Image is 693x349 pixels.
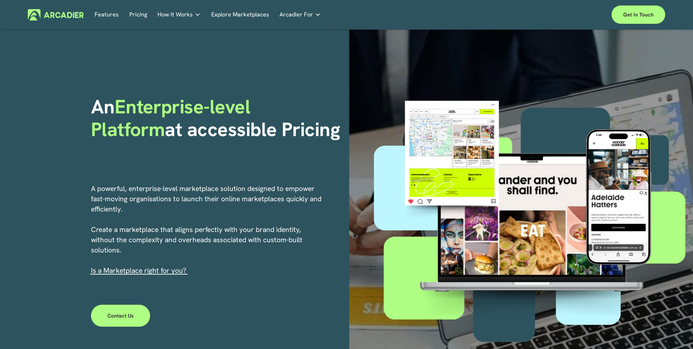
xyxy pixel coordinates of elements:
[91,95,344,141] h1: An at accessible Pricing
[279,10,313,20] span: Arcadier For
[95,9,119,20] a: Features
[211,9,269,20] a: Explore Marketplaces
[279,9,321,20] a: folder dropdown
[91,305,151,327] a: Contact Us
[129,9,147,20] a: Pricing
[91,94,255,142] span: Enterprise-level Platform
[28,9,84,20] img: Arcadier
[157,10,193,20] span: How It Works
[656,314,693,349] iframe: Chat Widget
[612,5,665,24] a: Get in touch
[91,266,186,275] span: I
[157,9,201,20] a: folder dropdown
[93,266,186,275] a: s a Marketplace right for you?
[91,184,323,276] p: A powerful, enterprise-level marketplace solution designed to empower fast-moving organisations t...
